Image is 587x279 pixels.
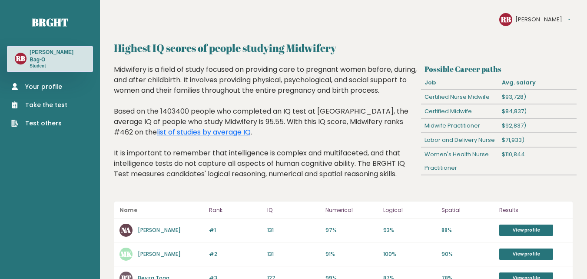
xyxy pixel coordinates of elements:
[138,226,181,234] a: [PERSON_NAME]
[30,63,85,69] p: Student
[114,64,418,192] div: Midwifery is a field of study focused on providing care to pregnant women before, during, and aft...
[421,133,499,147] div: Labor and Delivery Nurse
[16,54,26,63] text: RB
[499,76,577,90] div: Avg. salary
[499,104,577,118] div: $84,837)
[383,250,436,258] p: 100%
[138,250,181,258] a: [PERSON_NAME]
[383,205,436,215] p: Logical
[383,226,436,234] p: 93%
[499,133,577,147] div: $71,933)
[325,205,378,215] p: Numerical
[114,40,573,56] h2: Highest IQ scores of people studying Midwifery
[11,119,67,128] a: Test others
[11,82,67,91] a: Your profile
[209,250,262,258] p: #2
[325,250,378,258] p: 91%
[501,14,511,24] text: RB
[421,148,499,175] div: Women's Health Nurse Practitioner
[121,225,131,235] text: NA
[120,249,132,259] text: MK
[441,226,494,234] p: 88%
[209,205,262,215] p: Rank
[421,90,499,104] div: Certified Nurse Midwife
[119,206,137,214] b: Name
[499,119,577,133] div: $92,837)
[267,250,320,258] p: 131
[499,205,567,215] p: Results
[32,15,68,29] a: Brght
[325,226,378,234] p: 97%
[441,205,494,215] p: Spatial
[11,101,67,110] a: Take the test
[499,90,577,104] div: $93,728)
[499,225,553,236] a: View profile
[499,249,553,260] a: View profile
[209,226,262,234] p: #1
[499,148,577,175] div: $110,844
[441,250,494,258] p: 90%
[157,127,251,137] a: list of studies by average IQ
[515,15,570,24] button: [PERSON_NAME]
[421,76,499,90] div: Job
[267,226,320,234] p: 131
[30,49,85,63] h3: [PERSON_NAME] Bag-O
[421,119,499,133] div: Midwife Practitioner
[421,104,499,118] div: Certified Midwife
[424,64,573,74] h3: Possible Career paths
[267,205,320,215] p: IQ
